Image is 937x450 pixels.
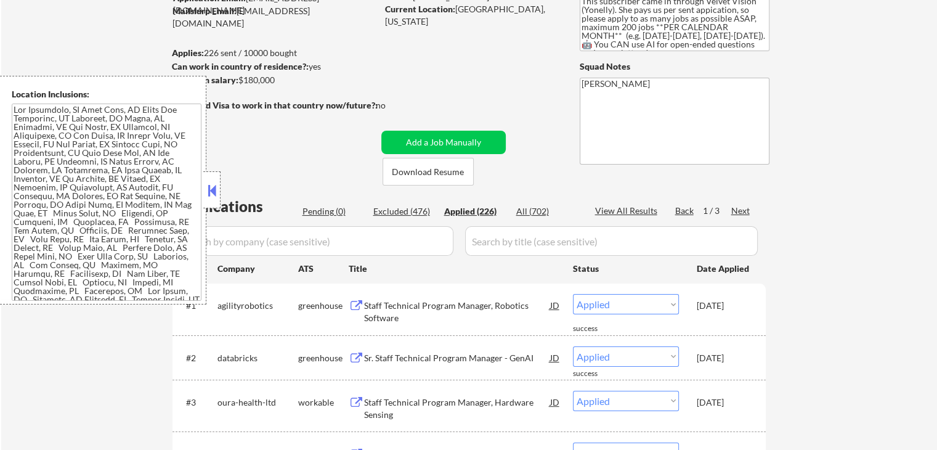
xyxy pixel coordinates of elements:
div: [DATE] [697,352,751,364]
div: All (702) [516,205,578,218]
div: success [573,369,622,379]
div: Sr. Staff Technical Program Manager - GenAI [364,352,550,364]
div: success [573,324,622,334]
div: workable [298,396,349,409]
div: [EMAIL_ADDRESS][DOMAIN_NAME] [172,5,377,29]
div: Staff Technical Program Manager, Hardware Sensing [364,396,550,420]
div: Applications [176,199,298,214]
div: JD [549,391,561,413]
strong: Can work in country of residence?: [172,61,309,72]
div: Title [349,263,561,275]
div: yes [172,60,373,73]
div: View All Results [595,205,661,217]
div: Pending (0) [302,205,364,218]
div: agilityrobotics [217,300,298,312]
div: Date Applied [697,263,751,275]
div: #3 [186,396,208,409]
strong: Will need Visa to work in that country now/future?: [172,100,378,110]
input: Search by company (case sensitive) [176,226,453,256]
div: Staff Technical Program Manager, Robotics Software [364,300,550,324]
div: JD [549,346,561,369]
div: [DATE] [697,300,751,312]
input: Search by title (case sensitive) [465,226,758,256]
div: no [376,99,411,112]
strong: Applies: [172,47,204,58]
div: Back [675,205,695,217]
div: greenhouse [298,352,349,364]
div: [GEOGRAPHIC_DATA], [US_STATE] [385,3,559,27]
div: Status [573,257,679,279]
div: Location Inclusions: [12,88,201,100]
div: greenhouse [298,300,349,312]
div: Excluded (476) [373,205,435,218]
div: #1 [186,300,208,312]
div: JD [549,294,561,316]
button: Add a Job Manually [381,131,506,154]
strong: Mailslurp Email: [172,6,237,16]
div: oura-health-ltd [217,396,298,409]
button: Download Resume [383,158,474,186]
div: ATS [298,263,349,275]
div: Next [731,205,751,217]
div: databricks [217,352,298,364]
div: Squad Notes [580,60,769,73]
div: 226 sent / 10000 bought [172,47,377,59]
div: 1 / 3 [703,205,731,217]
div: [DATE] [697,396,751,409]
div: Company [217,263,298,275]
strong: Current Location: [385,4,455,14]
div: Applied (226) [444,205,506,218]
div: #2 [186,352,208,364]
div: $180,000 [172,74,377,86]
strong: Minimum salary: [172,75,238,85]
